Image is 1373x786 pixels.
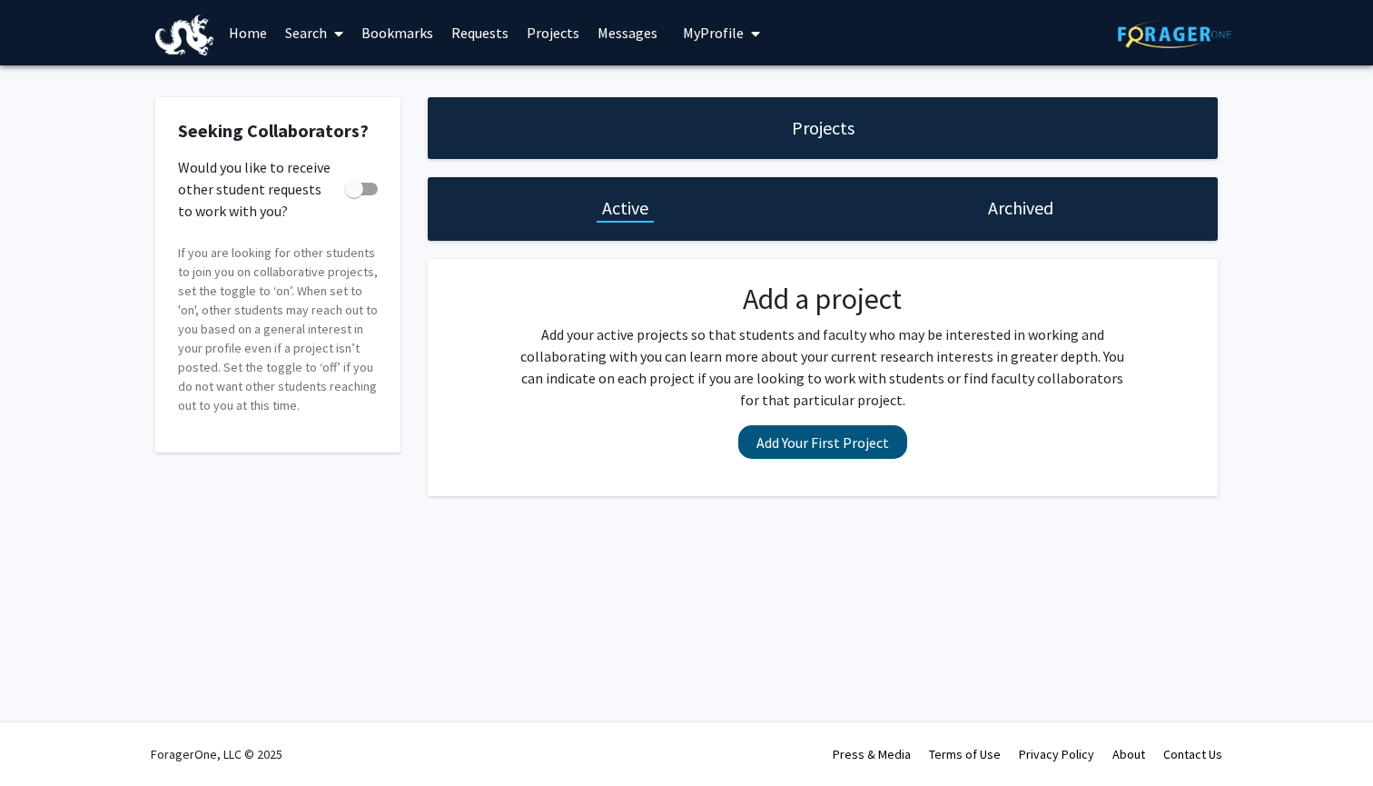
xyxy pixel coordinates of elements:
[178,244,378,415] p: If you are looking for other students to join you on collaborative projects, set the toggle to ‘o...
[1118,20,1231,48] img: ForagerOne Logo
[518,1,588,65] a: Projects
[178,120,378,142] h2: Seeking Collaborators?
[588,1,667,65] a: Messages
[738,425,907,459] button: Add Your First Project
[155,15,213,55] img: Drexel University Logo
[792,115,854,141] h1: Projects
[988,195,1053,221] h1: Archived
[515,282,1131,316] h2: Add a project
[1019,746,1094,762] a: Privacy Policy
[178,156,338,222] span: Would you like to receive other student requests to work with you?
[1163,746,1222,762] a: Contact Us
[352,1,442,65] a: Bookmarks
[151,722,282,786] div: ForagerOne, LLC © 2025
[220,1,276,65] a: Home
[276,1,352,65] a: Search
[14,704,77,772] iframe: Chat
[1112,746,1145,762] a: About
[602,195,648,221] h1: Active
[442,1,518,65] a: Requests
[833,746,911,762] a: Press & Media
[515,323,1131,411] p: Add your active projects so that students and faculty who may be interested in working and collab...
[929,746,1001,762] a: Terms of Use
[683,24,744,42] span: My Profile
